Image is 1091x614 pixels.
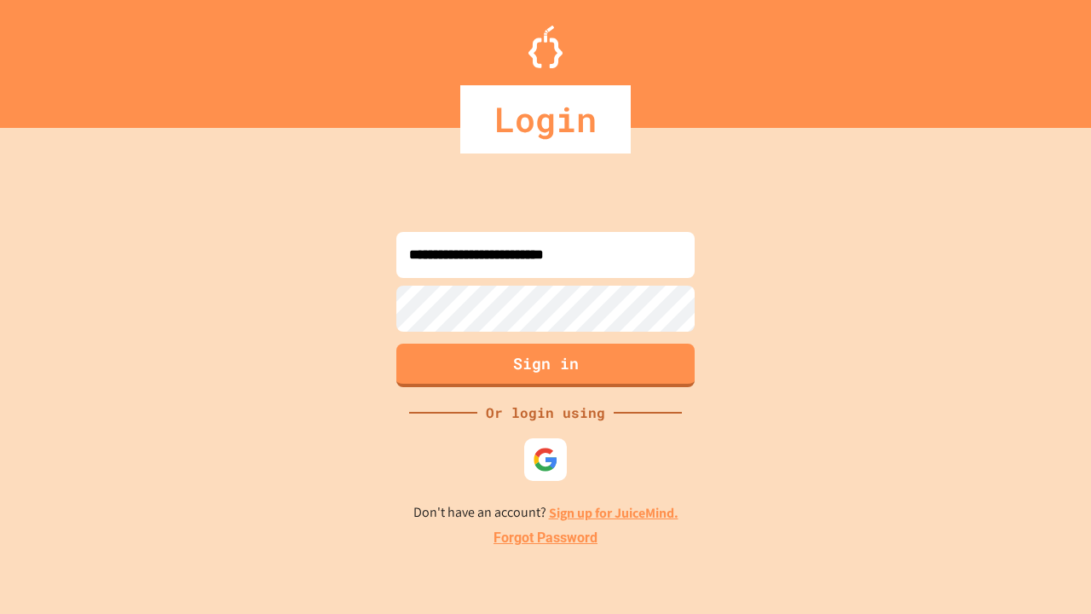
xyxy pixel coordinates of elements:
img: google-icon.svg [533,447,558,472]
div: Login [460,85,631,153]
iframe: chat widget [1019,546,1074,597]
button: Sign in [396,344,695,387]
a: Sign up for JuiceMind. [549,504,678,522]
img: Logo.svg [528,26,563,68]
a: Forgot Password [494,528,597,548]
p: Don't have an account? [413,502,678,524]
iframe: chat widget [950,472,1074,544]
div: Or login using [477,403,614,423]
